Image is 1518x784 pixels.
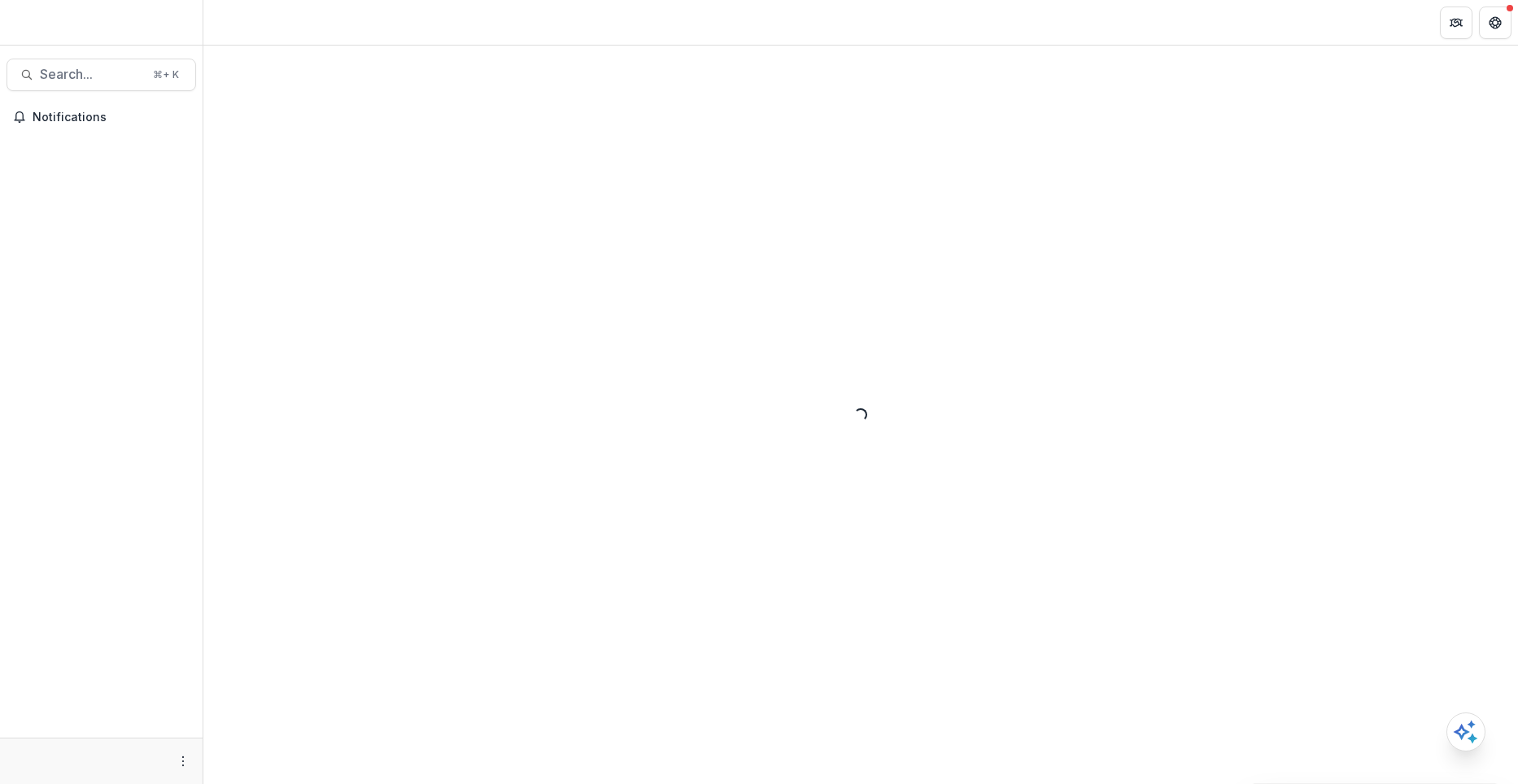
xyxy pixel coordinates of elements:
[40,67,143,82] span: Search...
[173,751,193,771] button: More
[7,59,196,91] button: Search...
[150,66,182,84] div: ⌘ + K
[33,111,190,124] span: Notifications
[1446,712,1485,751] button: Open AI Assistant
[7,104,196,130] button: Notifications
[1479,7,1511,39] button: Get Help
[1440,7,1472,39] button: Partners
